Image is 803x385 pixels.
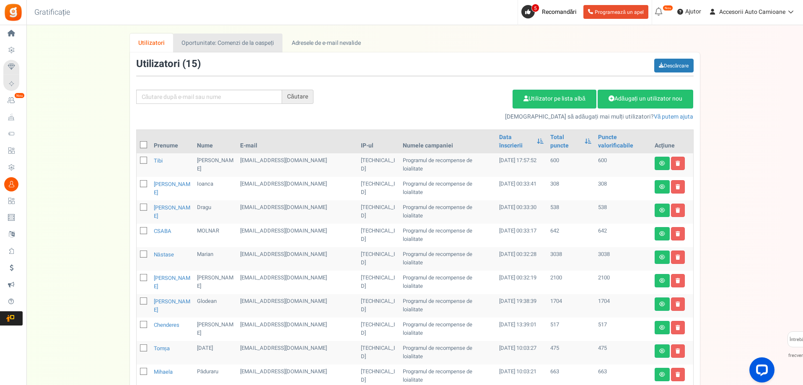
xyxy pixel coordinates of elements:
i: Vedeți detaliile [659,302,665,307]
i: Șterge utilizatorul [676,184,680,189]
font: [DATE] 00:32:19 [499,274,536,282]
i: Șterge utilizatorul [676,231,680,236]
font: 538 [598,203,607,211]
font: Vă putem ajuta [654,112,694,121]
font: Marian [197,250,213,258]
i: Vedeți detaliile [659,231,665,236]
font: [DATE] [197,344,213,352]
font: Puncte valorificabile [598,133,633,150]
font: 475 [550,344,559,352]
font: Data înscrierii [499,133,523,150]
font: [TECHNICAL_ID] [361,180,395,196]
font: [DEMOGRAPHIC_DATA] să adăugați mai mulți utilizatori? [505,112,653,121]
a: [PERSON_NAME] [154,274,190,290]
font: Recomandări [542,8,577,16]
font: Adăugați un utilizator nou [614,95,683,103]
font: [EMAIL_ADDRESS][DOMAIN_NAME] [240,180,327,188]
font: [TECHNICAL_ID] [361,274,395,290]
a: Chenderes [154,321,179,329]
font: [DATE] 00:33:30 [499,203,536,211]
a: Programează un apel [583,5,648,19]
a: [PERSON_NAME] [154,297,190,314]
font: [EMAIL_ADDRESS][DOMAIN_NAME] [240,297,327,305]
i: Șterge utilizatorul [676,302,680,307]
font: Acţiune [655,141,675,150]
font: Adresele de e-mail nevalide [292,39,361,47]
font: 15 [186,57,197,71]
i: Vedeți detaliile [659,208,665,213]
font: Gratificație [34,7,70,18]
font: Programul de recompense de loialitate [403,250,472,266]
td: client [237,294,357,318]
font: 1704 [550,297,562,305]
font: Programul de recompense de loialitate [403,180,472,196]
font: Dragu [197,203,211,211]
font: E-mail [240,141,257,150]
font: Descărcare [664,62,689,70]
font: Utilizatori ( [136,57,186,71]
font: Nou [16,93,23,98]
font: [TECHNICAL_ID] [361,250,395,266]
font: 3038 [550,250,562,258]
font: 5 [534,5,537,12]
font: [PERSON_NAME] [197,274,233,290]
font: Ajutor [685,7,701,16]
a: Tibi [154,157,163,165]
font: [TECHNICAL_ID] [361,227,395,243]
font: [DATE] 00:33:41 [499,180,536,188]
i: Șterge utilizatorul [676,208,680,213]
font: 663 [598,367,607,375]
font: Accesorii Auto Camioane [719,8,785,16]
font: [EMAIL_ADDRESS][DOMAIN_NAME] [240,344,327,352]
font: Nou [665,6,671,10]
font: Ioanca [197,180,213,188]
font: 308 [550,180,559,188]
font: [DATE] 13:39:01 [499,320,536,328]
a: [PERSON_NAME] [154,180,190,196]
font: Numele campaniei [403,141,453,150]
font: 308 [598,180,607,188]
font: [EMAIL_ADDRESS][DOMAIN_NAME] [240,320,327,328]
font: MOLNAR [197,227,219,235]
font: [EMAIL_ADDRESS][DOMAIN_NAME] [240,156,327,164]
img: Gratificație [4,3,23,22]
a: 5 Recomandări [521,5,580,18]
font: Programează un apel [595,8,644,16]
font: [PERSON_NAME] [197,156,233,173]
font: Utilizator pe lista albă [528,95,585,103]
font: 663 [550,367,559,375]
font: 517 [598,320,607,328]
font: [DATE] 00:32:28 [499,250,536,258]
font: Programul de recompense de loialitate [403,227,472,243]
font: 642 [598,227,607,235]
a: Nou [3,93,23,108]
a: Mihaela [154,368,173,376]
i: Șterge utilizatorul [676,349,680,354]
a: Adăugați un utilizator nou [598,90,694,108]
font: 1704 [598,297,610,305]
i: Șterge utilizatorul [676,325,680,330]
font: [DATE] 10:03:27 [499,344,536,352]
font: Glodean [197,297,217,305]
a: Năstase [154,251,174,258]
font: 642 [550,227,559,235]
a: CSABA [154,227,171,235]
font: [PERSON_NAME] [197,320,233,337]
i: Șterge utilizatorul [676,278,680,283]
font: Păduraru [197,367,218,375]
font: Programul de recompense de loialitate [403,344,472,360]
a: Utilizator pe lista albă [513,90,596,108]
font: [TECHNICAL_ID] [361,320,395,337]
font: ) [197,57,201,71]
i: Vedeți detaliile [659,325,665,330]
font: [TECHNICAL_ID] [361,297,395,313]
i: Șterge utilizatorul [676,161,680,166]
font: Total puncte [550,133,569,150]
font: [EMAIL_ADDRESS][DOMAIN_NAME] [240,203,327,211]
